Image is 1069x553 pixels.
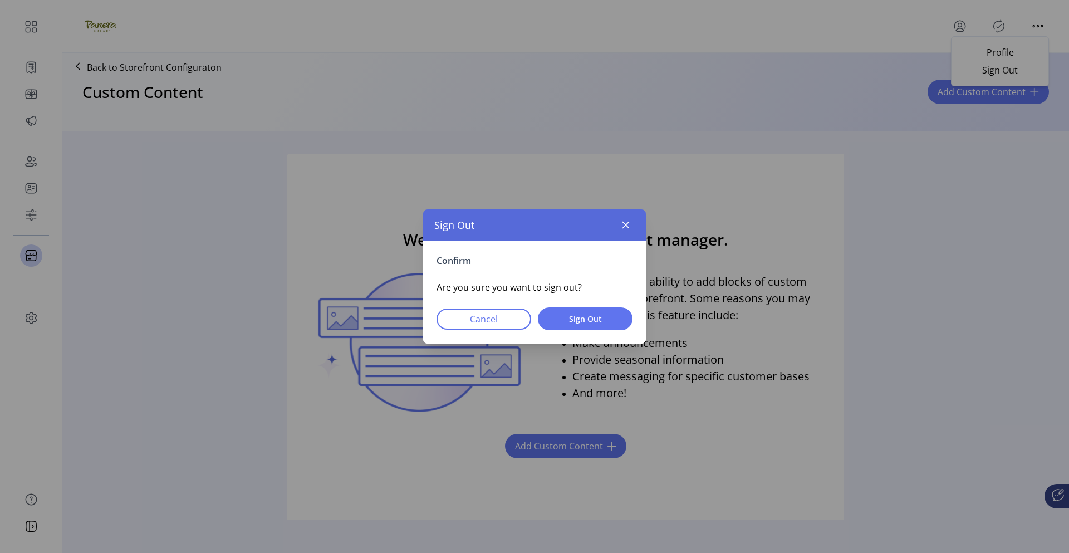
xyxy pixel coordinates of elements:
span: Sign Out [434,218,474,233]
p: Are you sure you want to sign out? [437,281,632,294]
button: Sign Out [538,307,632,330]
button: Cancel [437,309,531,330]
p: Confirm [437,254,632,267]
span: Sign Out [552,313,618,325]
span: Cancel [451,312,517,326]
